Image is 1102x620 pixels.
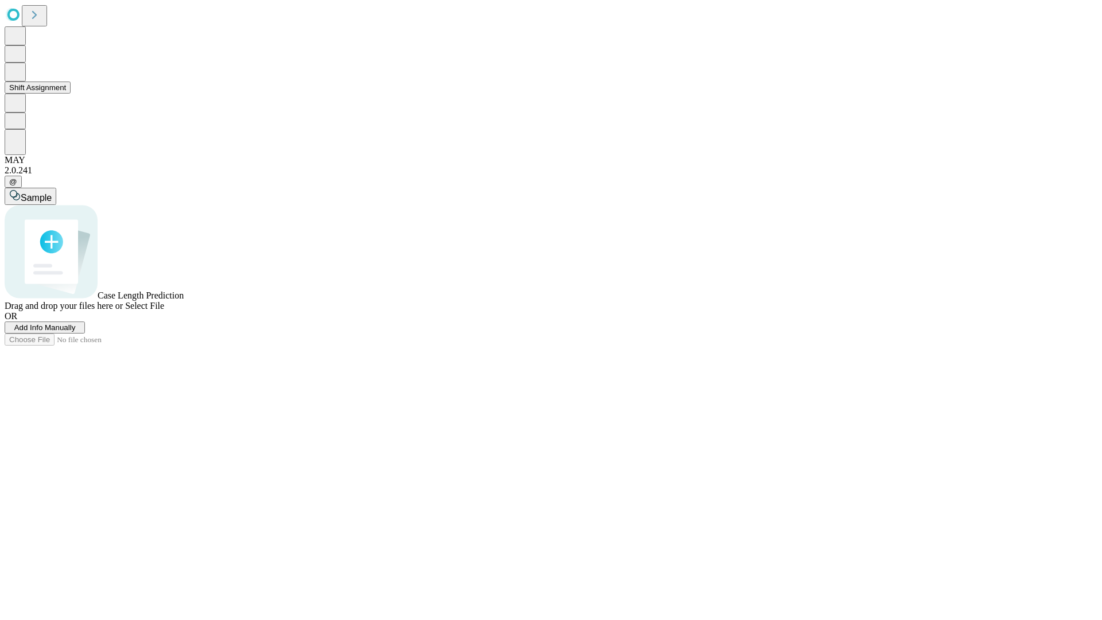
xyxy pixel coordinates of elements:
[9,177,17,186] span: @
[5,165,1097,176] div: 2.0.241
[5,82,71,94] button: Shift Assignment
[5,155,1097,165] div: MAY
[125,301,164,311] span: Select File
[14,323,76,332] span: Add Info Manually
[5,301,123,311] span: Drag and drop your files here or
[5,311,17,321] span: OR
[5,176,22,188] button: @
[5,321,85,334] button: Add Info Manually
[98,290,184,300] span: Case Length Prediction
[21,193,52,203] span: Sample
[5,188,56,205] button: Sample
